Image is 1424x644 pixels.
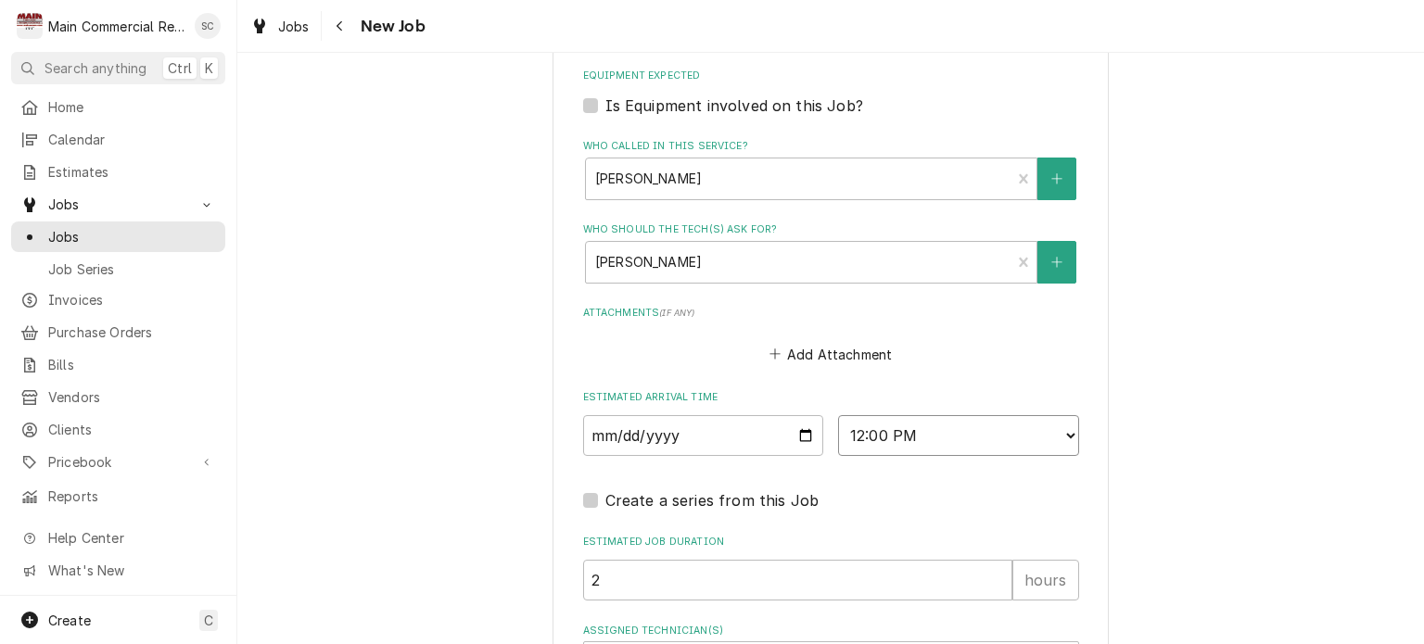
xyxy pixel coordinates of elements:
div: Who should the tech(s) ask for? [583,222,1079,283]
a: Go to Jobs [11,189,225,220]
a: Bills [11,349,225,380]
div: M [17,13,43,39]
label: Who should the tech(s) ask for? [583,222,1079,237]
span: C [204,611,213,630]
button: Add Attachment [766,341,896,367]
label: Attachments [583,306,1079,321]
span: Bills [48,355,216,374]
div: Sharon Campbell's Avatar [195,13,221,39]
label: Who called in this service? [583,139,1079,154]
div: hours [1012,560,1079,600]
label: Create a series from this Job [605,489,820,511]
div: Main Commercial Refrigeration Service [48,17,184,36]
div: Who called in this service? [583,139,1079,199]
label: Is Equipment involved on this Job? [605,95,863,117]
label: Equipment Expected [583,69,1079,83]
span: Estimates [48,162,216,182]
span: Clients [48,420,216,439]
span: Invoices [48,290,216,309]
a: Purchase Orders [11,317,225,347]
span: Create [48,612,91,628]
button: Search anythingCtrlK [11,52,225,84]
svg: Create New Contact [1051,256,1062,269]
button: Navigate back [325,11,355,41]
div: Attachments [583,306,1079,367]
span: K [205,58,213,78]
a: Home [11,92,225,122]
a: Clients [11,414,225,445]
span: What's New [48,561,214,580]
div: Estimated Job Duration [583,535,1079,600]
a: Invoices [11,284,225,315]
div: SC [195,13,221,39]
label: Estimated Job Duration [583,535,1079,549]
span: ( if any ) [659,308,694,318]
div: Main Commercial Refrigeration Service's Avatar [17,13,43,39]
svg: Create New Contact [1051,172,1062,185]
a: Jobs [11,221,225,252]
div: Estimated Arrival Time [583,390,1079,456]
a: Calendar [11,124,225,155]
a: Vendors [11,382,225,412]
span: New Job [355,14,426,39]
span: Home [48,97,216,117]
span: Calendar [48,130,216,149]
a: Go to Help Center [11,523,225,553]
label: Estimated Arrival Time [583,390,1079,405]
button: Create New Contact [1037,241,1076,284]
a: Go to What's New [11,555,225,586]
span: Purchase Orders [48,322,216,342]
div: Equipment Expected [583,69,1079,116]
a: Go to Pricebook [11,447,225,477]
span: Vendors [48,387,216,407]
span: Pricebook [48,452,188,472]
input: Date [583,415,824,456]
span: Reports [48,486,216,506]
span: Jobs [48,227,216,246]
a: Reports [11,481,225,511]
span: Jobs [48,195,188,214]
button: Create New Contact [1037,158,1076,200]
span: Search anything [44,58,146,78]
span: Ctrl [168,58,192,78]
a: Jobs [243,11,317,42]
label: Assigned Technician(s) [583,624,1079,638]
a: Estimates [11,157,225,187]
select: Time Select [838,415,1079,456]
a: Job Series [11,254,225,284]
span: Help Center [48,528,214,548]
span: Jobs [278,17,310,36]
span: Job Series [48,259,216,279]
